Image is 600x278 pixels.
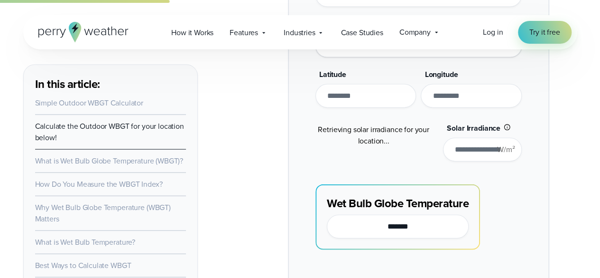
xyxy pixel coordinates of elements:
[483,27,503,38] a: Log in
[332,23,391,42] a: Case Studies
[483,27,503,38] span: Log in
[425,69,458,80] span: Longitude
[318,124,429,146] span: Retrieving solar irradiance for your location...
[399,27,431,38] span: Company
[35,202,171,224] a: Why Wet Bulb Globe Temperature (WBGT) Matters
[447,123,500,134] span: Solar Irradiance
[163,23,222,42] a: How it Works
[35,260,131,271] a: Best Ways to Calculate WBGT
[35,155,184,166] a: What is Wet Bulb Globe Temperature (WBGT)?
[35,77,186,92] h3: In this article:
[35,179,163,190] a: How Do You Measure the WBGT Index?
[518,21,571,44] a: Try it free
[341,27,383,38] span: Case Studies
[284,27,315,38] span: Industries
[35,237,136,248] a: What is Wet Bulb Temperature?
[171,27,213,38] span: How it Works
[35,97,143,108] a: Simple Outdoor WBGT Calculator
[35,121,184,143] a: Calculate the Outdoor WBGT for your location below!
[230,27,258,38] span: Features
[529,27,560,38] span: Try it free
[319,69,346,80] span: Latitude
